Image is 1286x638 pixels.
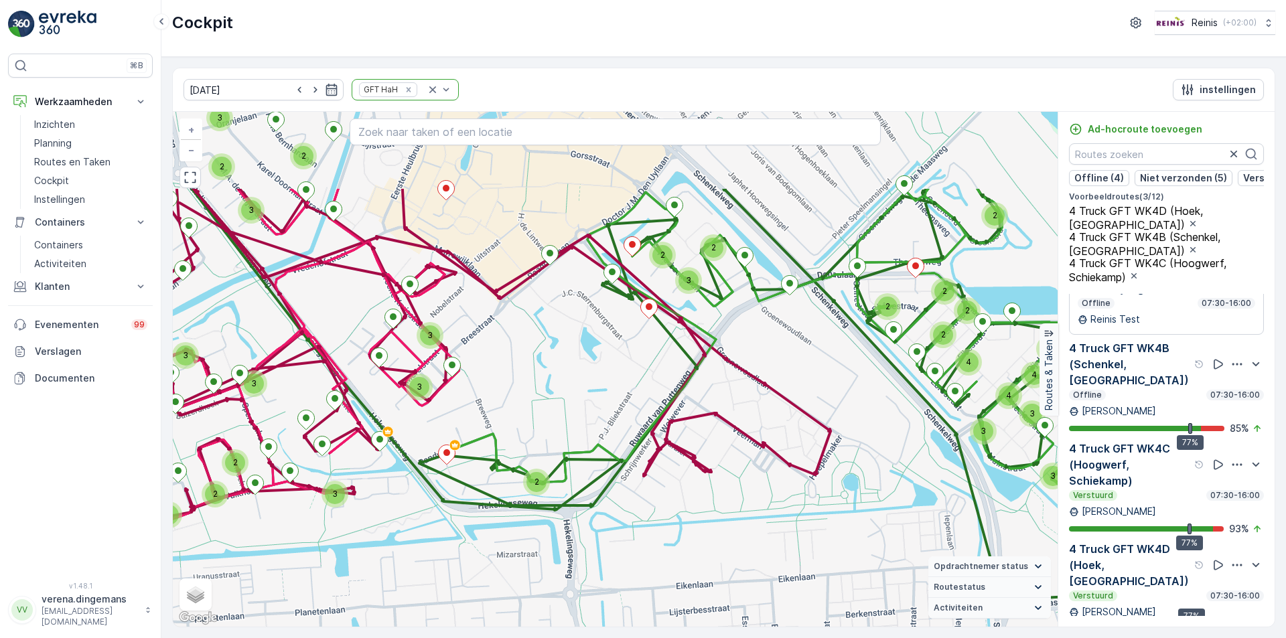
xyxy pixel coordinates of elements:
[649,242,676,268] div: 2
[928,598,1051,619] summary: Activiteiten
[35,280,126,293] p: Klanten
[1031,370,1037,380] span: 4
[1082,505,1156,518] p: [PERSON_NAME]
[42,606,138,627] p: [EMAIL_ADDRESS][DOMAIN_NAME]
[8,273,153,300] button: Klanten
[1069,170,1129,186] button: Offline (4)
[29,171,153,190] a: Cockpit
[427,330,433,340] span: 3
[11,599,33,621] div: VV
[8,11,35,37] img: logo
[8,311,153,338] a: Evenementen99
[534,477,539,487] span: 2
[1209,490,1261,501] p: 07:30-16:00
[176,609,220,627] a: Dit gebied openen in Google Maps (er wordt een nieuw venster geopend)
[1177,435,1204,450] div: 77%
[208,153,235,180] div: 2
[301,151,306,161] span: 2
[238,197,265,224] div: 3
[29,236,153,254] a: Containers
[39,11,96,37] img: logo_light-DOdMpM7g.png
[1069,256,1226,284] span: 4 Truck GFT WK4C (Hoogwerf, Schiekamp)
[1090,313,1140,326] p: Reinis Test
[233,457,238,467] span: 2
[350,118,881,145] input: Zoek naar taken of een locatie
[1194,359,1205,370] div: help tooltippictogram
[181,140,201,160] a: Uitzoomen
[217,112,222,123] span: 3
[1069,123,1202,136] a: Ad-hocroute toevoegen
[934,561,1028,572] span: Opdrachtnemer status
[1069,204,1203,232] span: 4 Truck GFT WK4D (Hoek, [GEOGRAPHIC_DATA])
[885,301,890,311] span: 2
[1223,17,1257,28] p: ( +02:00 )
[941,329,946,339] span: 2
[1200,83,1256,96] p: instellingen
[675,267,702,294] div: 3
[1200,298,1253,309] p: 07:30-16:00
[406,374,433,400] div: 3
[35,318,123,331] p: Evenementen
[1069,441,1192,489] p: 4 Truck GFT WK4C (Hoogwerf, Schiekamp)
[1230,422,1249,435] p: 85 %
[1135,170,1232,186] button: Niet verzonden (5)
[29,254,153,273] a: Activiteiten
[965,305,970,315] span: 2
[1074,171,1124,185] p: Offline (4)
[981,426,986,436] span: 3
[954,297,981,324] div: 2
[1140,171,1227,185] p: Niet verzonden (5)
[8,592,153,627] button: VVverena.dingemans[EMAIL_ADDRESS][DOMAIN_NAME]
[332,489,338,499] span: 3
[8,88,153,115] button: Werkzaamheden
[711,242,716,252] span: 2
[251,378,257,388] span: 3
[1069,541,1192,589] p: 4 Truck GFT WK4D (Hoek, [GEOGRAPHIC_DATA])
[1209,590,1261,601] p: 07:30-16:00
[928,577,1051,598] summary: Routestatus
[934,582,985,592] span: Routestatus
[1082,605,1156,619] p: [PERSON_NAME]
[29,115,153,134] a: Inzichten
[188,144,195,155] span: −
[35,345,147,358] p: Verslagen
[1072,590,1115,601] p: Verstuurd
[29,190,153,209] a: Instellingen
[1021,362,1048,388] div: 4
[172,12,233,33] p: Cockpit
[202,481,228,507] div: 2
[1080,298,1112,309] p: Offline
[34,137,72,150] p: Planning
[130,60,143,71] p: ⌘B
[955,349,982,376] div: 4
[240,370,267,397] div: 3
[1050,471,1056,481] span: 3
[1072,390,1103,400] p: Offline
[181,120,201,140] a: In zoomen
[176,609,220,627] img: Google
[1019,400,1046,427] div: 3
[1155,15,1186,30] img: Reinis-Logo-Vrijstaand_Tekengebied-1-copy2_aBO4n7j.png
[34,257,86,270] p: Activiteiten
[930,321,956,348] div: 2
[1029,408,1035,418] span: 3
[1194,560,1205,570] div: help tooltippictogram
[35,216,126,229] p: Containers
[34,238,83,252] p: Containers
[1069,191,1264,202] p: Voorbeeldroutes ( 3 / 12 )
[213,489,218,499] span: 2
[1209,390,1261,400] p: 07:30-16:00
[34,155,111,169] p: Routes en Taken
[248,205,254,215] span: 3
[1176,536,1203,550] div: 77%
[35,95,126,108] p: Werkzaamheden
[1178,609,1205,623] div: 77%
[206,104,233,131] div: 3
[8,582,153,590] span: v 1.48.1
[931,278,958,305] div: 2
[686,275,691,285] span: 3
[874,293,901,320] div: 2
[29,153,153,171] a: Routes en Taken
[360,83,400,96] div: GFT HaH
[1069,230,1220,258] span: 4 Truck GFT WK4B (Schenkel, [GEOGRAPHIC_DATA])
